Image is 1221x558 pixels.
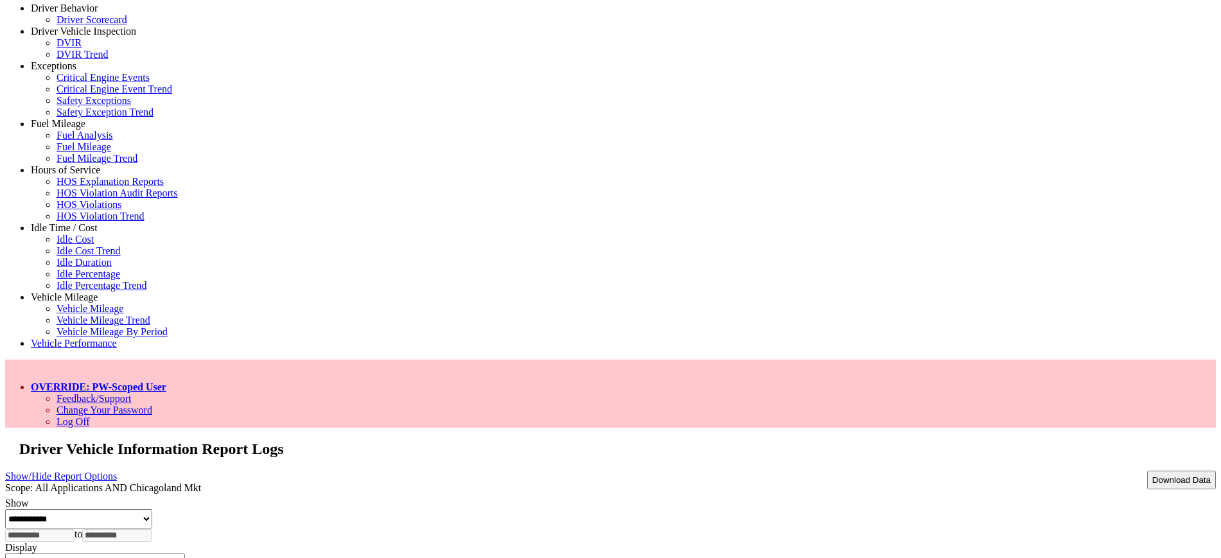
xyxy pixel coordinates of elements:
[57,72,150,83] a: Critical Engine Events
[57,393,131,404] a: Feedback/Support
[57,176,164,187] a: HOS Explanation Reports
[31,164,100,175] a: Hours of Service
[57,49,108,60] a: DVIR Trend
[57,416,90,427] a: Log Off
[57,153,137,164] a: Fuel Mileage Trend
[31,222,98,233] a: Idle Time / Cost
[31,338,117,349] a: Vehicle Performance
[57,95,131,106] a: Safety Exceptions
[57,14,127,25] a: Driver Scorecard
[5,498,28,509] label: Show
[5,482,201,493] span: Scope: All Applications AND Chicagoland Mkt
[31,3,98,13] a: Driver Behavior
[31,26,136,37] a: Driver Vehicle Inspection
[57,405,152,415] a: Change Your Password
[31,60,76,71] a: Exceptions
[31,381,166,392] a: OVERRIDE: PW-Scoped User
[5,542,37,553] label: Display
[57,83,172,94] a: Critical Engine Event Trend
[19,440,1216,458] h2: Driver Vehicle Information Report Logs
[57,130,113,141] a: Fuel Analysis
[57,245,121,256] a: Idle Cost Trend
[5,467,117,485] a: Show/Hide Report Options
[57,187,178,198] a: HOS Violation Audit Reports
[57,211,145,222] a: HOS Violation Trend
[57,107,154,118] a: Safety Exception Trend
[75,528,82,539] span: to
[57,268,120,279] a: Idle Percentage
[57,199,121,210] a: HOS Violations
[31,118,85,129] a: Fuel Mileage
[57,257,112,268] a: Idle Duration
[57,326,168,337] a: Vehicle Mileage By Period
[57,303,123,314] a: Vehicle Mileage
[57,234,94,245] a: Idle Cost
[57,280,146,291] a: Idle Percentage Trend
[57,37,82,48] a: DVIR
[57,141,111,152] a: Fuel Mileage
[31,292,98,302] a: Vehicle Mileage
[1147,471,1216,489] button: Download Data
[57,315,150,326] a: Vehicle Mileage Trend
